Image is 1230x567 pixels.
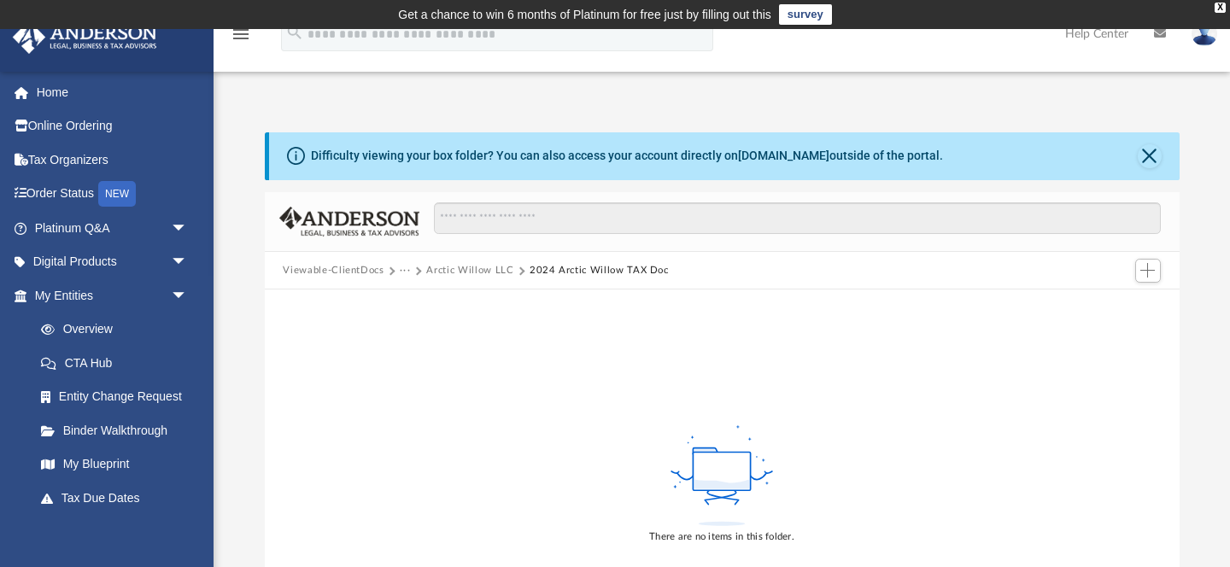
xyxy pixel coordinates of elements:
a: Tax Organizers [12,143,214,177]
a: Tax Due Dates [24,481,214,515]
img: Anderson Advisors Platinum Portal [8,20,162,54]
a: Entity Change Request [24,380,214,414]
div: Get a chance to win 6 months of Platinum for free just by filling out this [398,4,771,25]
span: arrow_drop_down [171,211,205,246]
span: arrow_drop_down [171,278,205,313]
input: Search files and folders [434,202,1160,235]
div: There are no items in this folder. [649,529,794,545]
img: User Pic [1192,21,1217,46]
a: Overview [24,313,214,347]
button: ··· [400,263,411,278]
a: Digital Productsarrow_drop_down [12,245,214,279]
a: Platinum Q&Aarrow_drop_down [12,211,214,245]
button: Close [1138,144,1162,168]
div: Difficulty viewing your box folder? You can also access your account directly on outside of the p... [311,147,943,165]
button: 2024 Arctic Willow TAX Doc [530,263,669,278]
i: search [285,23,304,42]
a: My Blueprint [24,447,205,482]
a: menu [231,32,251,44]
a: Home [12,75,214,109]
a: survey [779,4,832,25]
span: arrow_drop_down [171,245,205,280]
button: Add [1135,259,1161,283]
div: close [1215,3,1226,13]
a: My Entitiesarrow_drop_down [12,278,214,313]
a: Online Ordering [12,109,214,143]
a: Order StatusNEW [12,177,214,212]
button: Arctic Willow LLC [426,263,513,278]
button: Viewable-ClientDocs [283,263,384,278]
div: NEW [98,181,136,207]
a: [DOMAIN_NAME] [738,149,829,162]
i: menu [231,24,251,44]
a: Binder Walkthrough [24,413,214,447]
a: CTA Hub [24,346,214,380]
